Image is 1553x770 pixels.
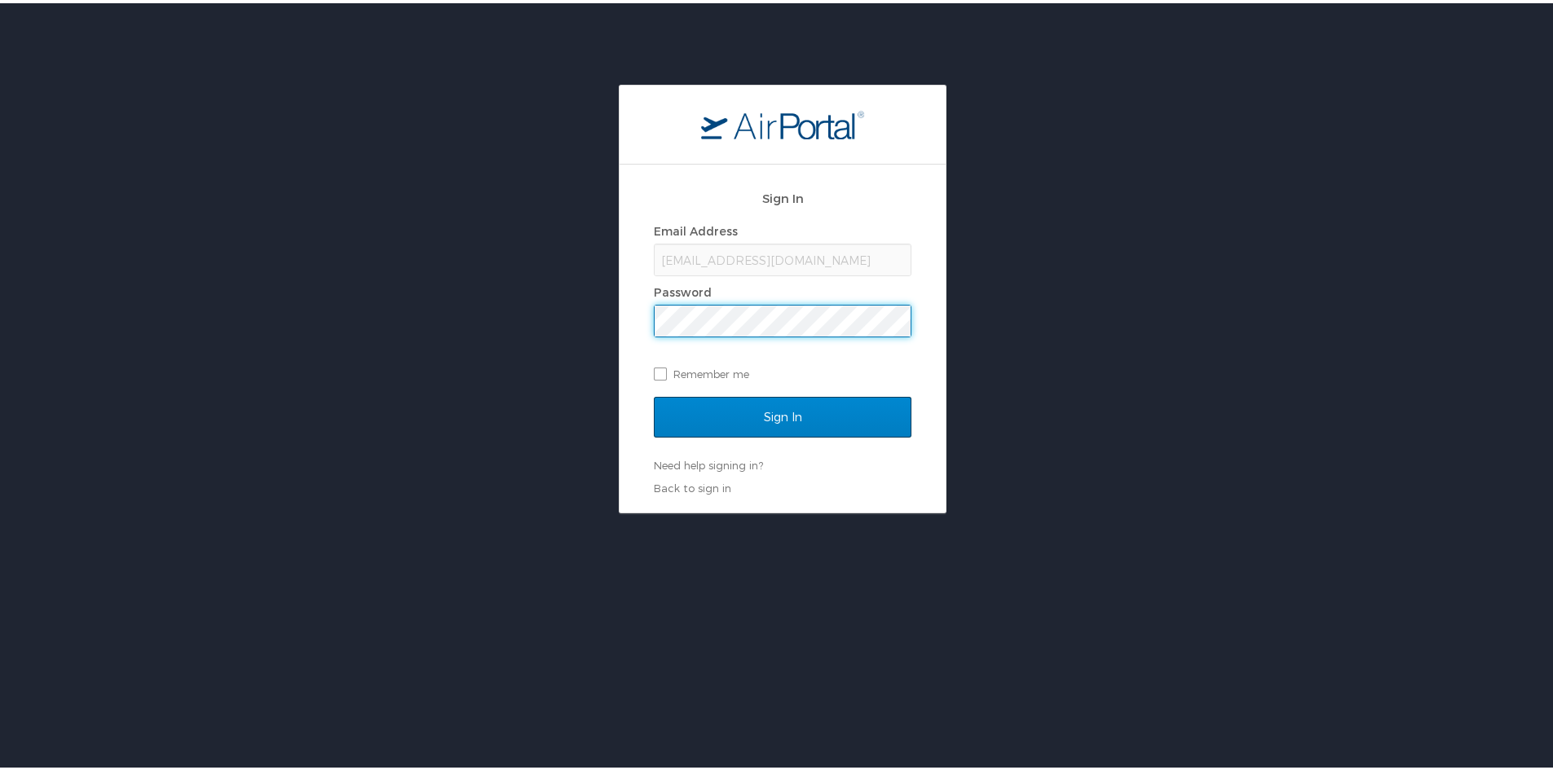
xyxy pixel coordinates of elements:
h2: Sign In [654,186,911,205]
label: Password [654,282,712,296]
label: Email Address [654,221,738,235]
a: Need help signing in? [654,455,763,469]
input: Sign In [654,394,911,434]
label: Remember me [654,359,911,383]
img: logo [701,107,864,136]
a: Back to sign in [654,478,731,491]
